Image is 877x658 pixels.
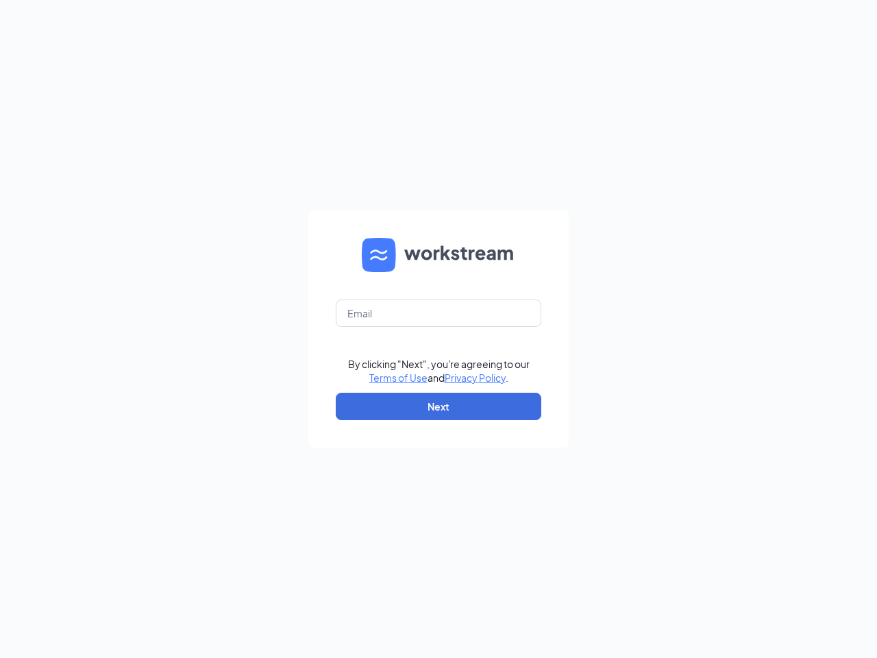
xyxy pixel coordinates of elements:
img: WS logo and Workstream text [362,238,515,272]
a: Terms of Use [369,371,428,384]
input: Email [336,300,541,327]
a: Privacy Policy [445,371,506,384]
button: Next [336,393,541,420]
div: By clicking "Next", you're agreeing to our and . [348,357,530,385]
